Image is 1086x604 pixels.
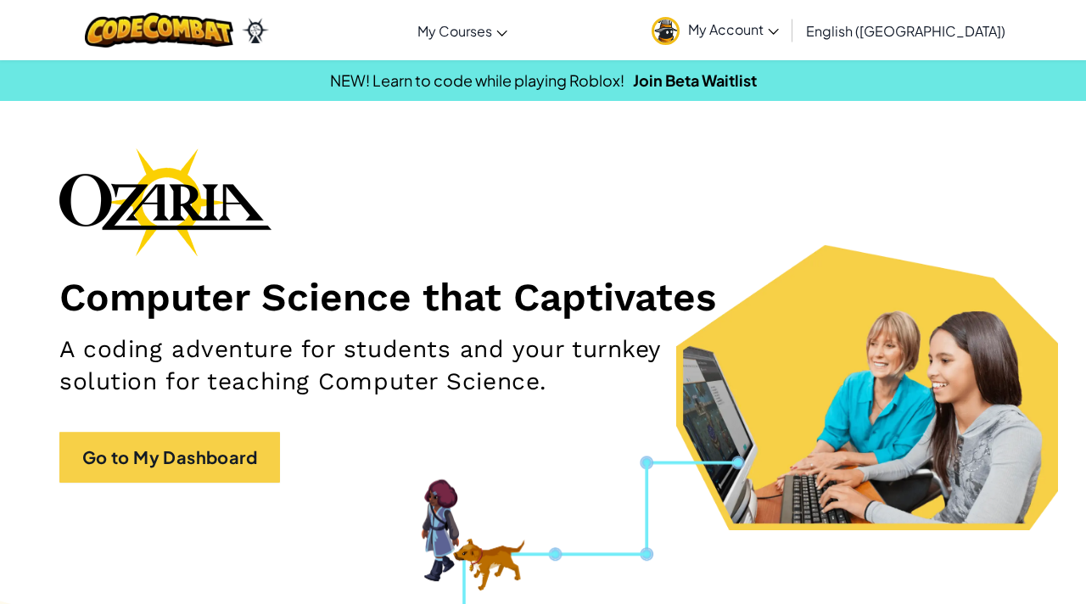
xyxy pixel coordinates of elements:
span: My Courses [417,22,492,40]
a: My Account [643,3,787,57]
img: avatar [652,17,680,45]
span: NEW! Learn to code while playing Roblox! [330,70,624,90]
img: CodeCombat logo [85,13,233,48]
span: English ([GEOGRAPHIC_DATA]) [806,22,1005,40]
img: Ozaria branding logo [59,148,271,256]
a: Go to My Dashboard [59,432,280,483]
a: Join Beta Waitlist [633,70,757,90]
h1: Computer Science that Captivates [59,273,1027,321]
span: My Account [688,20,779,38]
a: English ([GEOGRAPHIC_DATA]) [798,8,1014,53]
h2: A coding adventure for students and your turnkey solution for teaching Computer Science. [59,333,708,398]
img: Ozaria [242,18,269,43]
a: My Courses [409,8,516,53]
